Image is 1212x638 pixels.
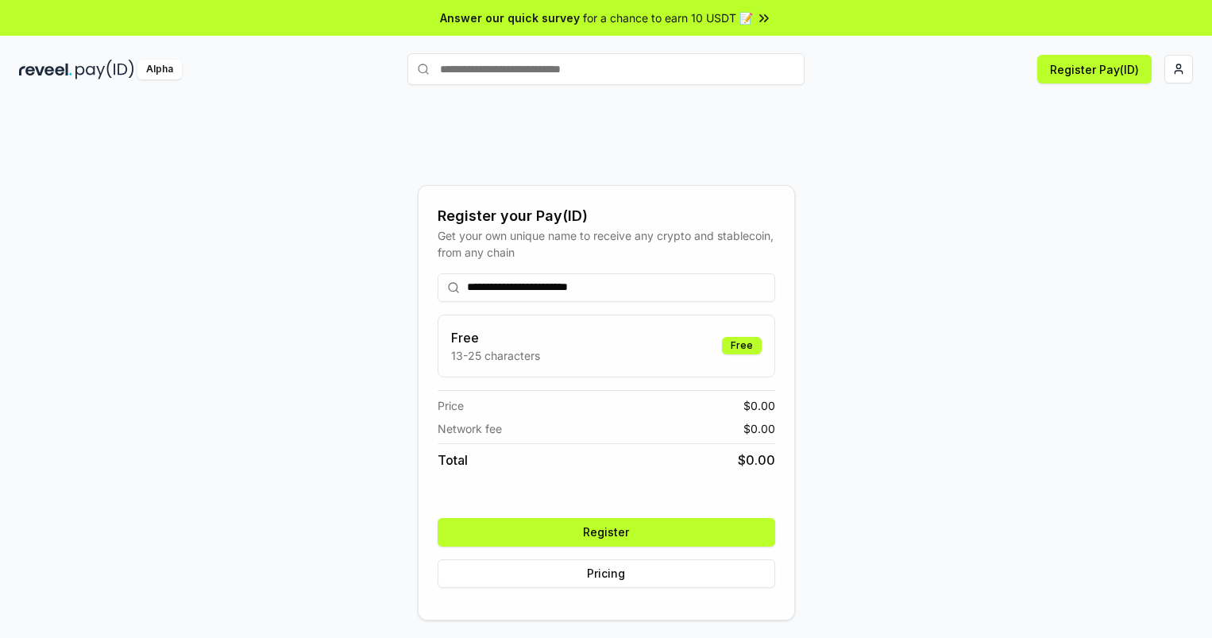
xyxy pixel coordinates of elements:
[440,10,580,26] span: Answer our quick survey
[743,420,775,437] span: $ 0.00
[137,60,182,79] div: Alpha
[438,559,775,588] button: Pricing
[438,450,468,470] span: Total
[451,347,540,364] p: 13-25 characters
[583,10,753,26] span: for a chance to earn 10 USDT 📝
[438,420,502,437] span: Network fee
[438,397,464,414] span: Price
[451,328,540,347] h3: Free
[743,397,775,414] span: $ 0.00
[1037,55,1152,83] button: Register Pay(ID)
[19,60,72,79] img: reveel_dark
[438,205,775,227] div: Register your Pay(ID)
[438,227,775,261] div: Get your own unique name to receive any crypto and stablecoin, from any chain
[438,518,775,547] button: Register
[722,337,762,354] div: Free
[75,60,134,79] img: pay_id
[738,450,775,470] span: $ 0.00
